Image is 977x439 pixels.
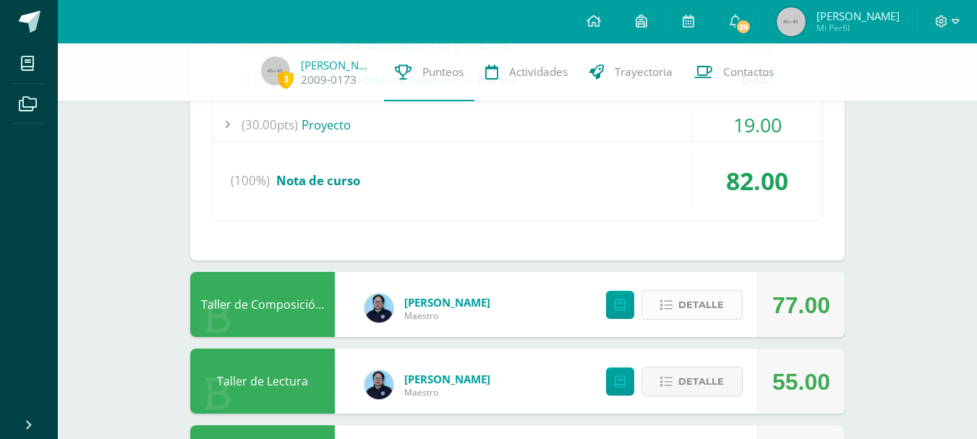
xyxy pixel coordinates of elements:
span: Maestro [404,386,490,398]
a: [PERSON_NAME] [301,58,373,72]
div: 55.00 [772,349,830,414]
span: 28 [735,19,751,35]
a: Actividades [474,43,579,101]
button: Detalle [641,290,743,320]
span: Contactos [723,64,774,80]
div: 82.00 [692,153,822,208]
a: [PERSON_NAME] [404,372,490,386]
span: 3 [278,70,294,88]
div: Taller de Lectura [190,349,335,414]
div: 77.00 [772,273,830,338]
span: (30.00pts) [242,108,298,141]
span: Detalle [678,291,724,318]
span: Actividades [509,64,568,80]
span: Nota de curso [276,172,360,189]
img: 911da8577ce506968a839c78ed3a8bf3.png [364,294,393,323]
div: Taller de Composición y Redacción [190,272,335,337]
span: Punteos [422,64,464,80]
span: Trayectoria [615,64,673,80]
button: Detalle [641,367,743,396]
a: Trayectoria [579,43,683,101]
span: Mi Perfil [816,22,900,34]
span: Detalle [678,368,724,395]
a: Contactos [683,43,785,101]
div: Proyecto [213,108,822,141]
div: 19.00 [692,108,822,141]
img: 45x45 [777,7,806,36]
img: 45x45 [261,56,290,85]
a: 2009-0173 [301,72,357,88]
span: (100%) [231,153,270,208]
img: 911da8577ce506968a839c78ed3a8bf3.png [364,370,393,399]
a: [PERSON_NAME] [404,295,490,310]
span: Maestro [404,310,490,322]
a: Punteos [384,43,474,101]
span: [PERSON_NAME] [816,9,900,23]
